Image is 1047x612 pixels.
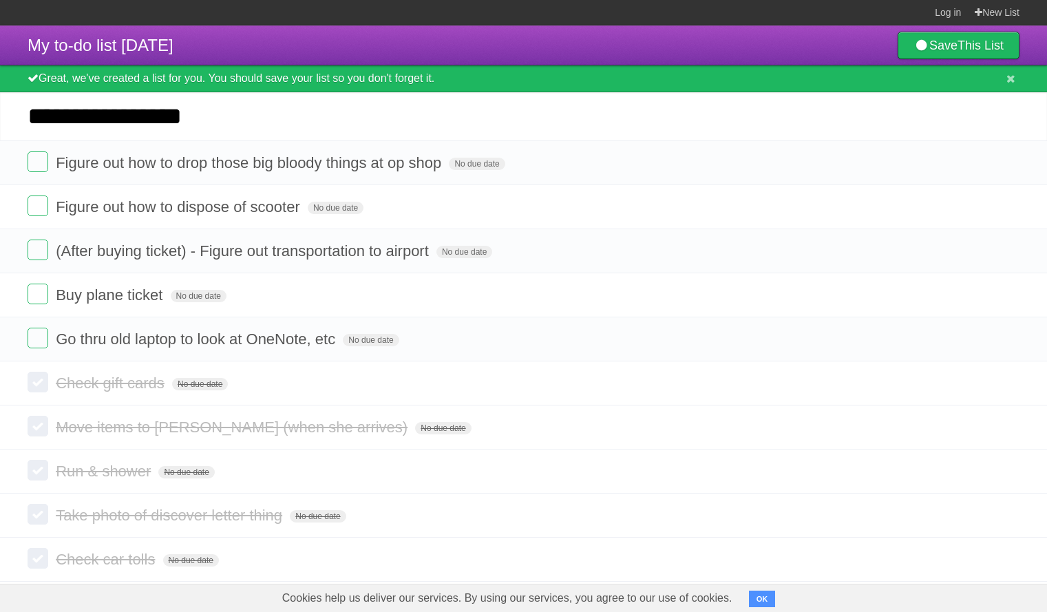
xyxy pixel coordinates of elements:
span: No due date [172,378,228,390]
span: (After buying ticket) - Figure out transportation to airport [56,242,432,260]
label: Done [28,460,48,481]
span: Go thru old laptop to look at OneNote, etc [56,330,339,348]
span: No due date [163,554,219,567]
span: Figure out how to drop those big bloody things at op shop [56,154,445,171]
label: Done [28,151,48,172]
span: No due date [308,202,363,214]
span: Check gift cards [56,374,168,392]
span: Buy plane ticket [56,286,166,304]
span: Check car tolls [56,551,158,568]
span: No due date [415,422,471,434]
label: Done [28,328,48,348]
span: My to-do list [DATE] [28,36,173,54]
span: Move items to [PERSON_NAME] (when she arrives) [56,419,411,436]
a: SaveThis List [898,32,1019,59]
label: Done [28,372,48,392]
label: Done [28,196,48,216]
span: Take photo of discover letter thing [56,507,286,524]
span: No due date [343,334,399,346]
b: This List [958,39,1004,52]
label: Done [28,240,48,260]
button: OK [749,591,776,607]
label: Done [28,548,48,569]
span: No due date [158,466,214,478]
label: Done [28,416,48,436]
span: Figure out how to dispose of scooter [56,198,304,215]
label: Done [28,284,48,304]
span: No due date [449,158,505,170]
label: Done [28,504,48,525]
span: No due date [436,246,492,258]
span: Cookies help us deliver our services. By using our services, you agree to our use of cookies. [268,584,746,612]
span: No due date [171,290,226,302]
span: Run & shower [56,463,154,480]
span: No due date [290,510,346,523]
